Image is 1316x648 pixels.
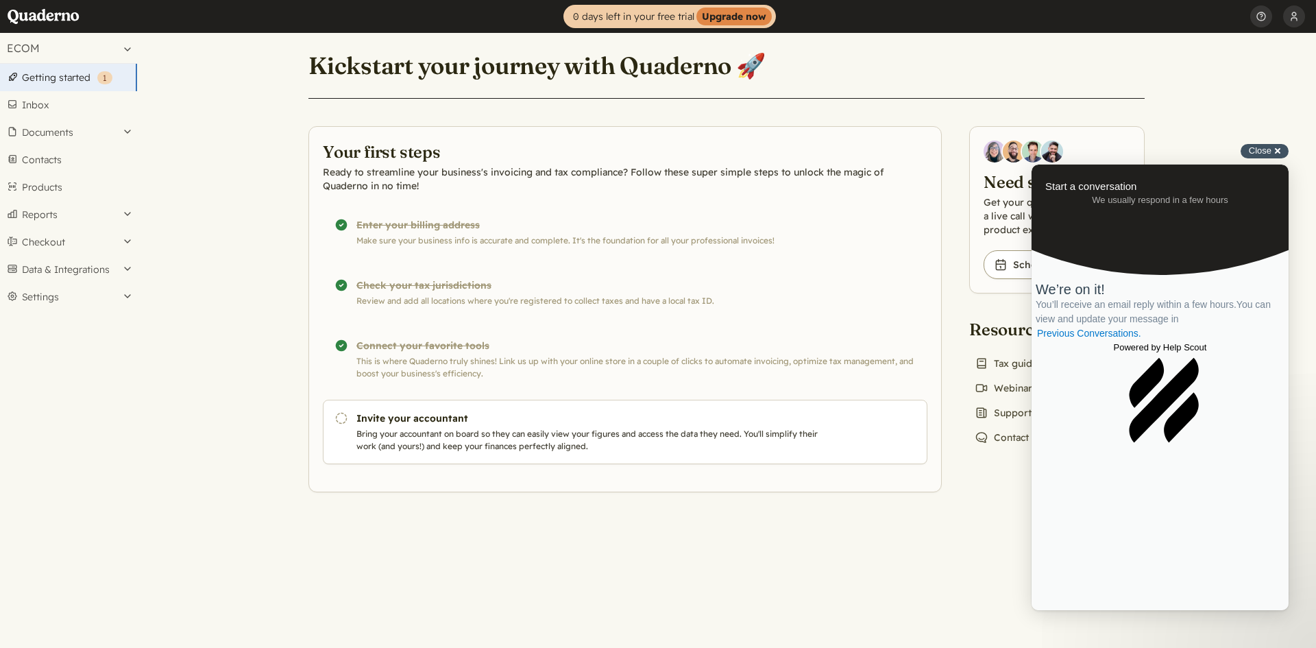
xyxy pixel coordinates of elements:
iframe: Help Scout Beacon - Live Chat, Contact Form, and Knowledge Base [1032,165,1289,610]
p: Bring your accountant on board so they can easily view your figures and access the data they need... [356,428,824,453]
h2: Resources [969,318,1073,340]
img: Jairo Fumero, Account Executive at Quaderno [1003,141,1025,163]
strong: Upgrade now [696,8,772,25]
p: Ready to streamline your business's invoicing and tax compliance? Follow these super simple steps... [323,165,927,193]
p: Get your questions answered in a live call with one of our product experts. [984,195,1130,237]
img: Ivo Oltmans, Business Developer at Quaderno [1022,141,1044,163]
a: Support articles [969,403,1073,422]
a: Contact support [969,428,1073,447]
button: Close [1241,144,1289,158]
h3: Invite your accountant [356,411,824,425]
span: Close [1249,145,1271,156]
img: Javier Rubio, DevRel at Quaderno [1041,141,1063,163]
a: Tax guides [969,354,1048,373]
a: Webinars [969,379,1043,398]
h2: Your first steps [323,141,927,163]
h1: Kickstart your journey with Quaderno 🚀 [308,51,766,81]
a: 0 days left in your free trialUpgrade now [563,5,776,28]
img: Diana Carrasco, Account Executive at Quaderno [984,141,1006,163]
h2: Need setup help? [984,171,1130,193]
span: 1 [103,73,107,83]
a: Invite your accountant Bring your accountant on board so they can easily view your figures and ac... [323,400,927,464]
a: Schedule a call [984,250,1095,279]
